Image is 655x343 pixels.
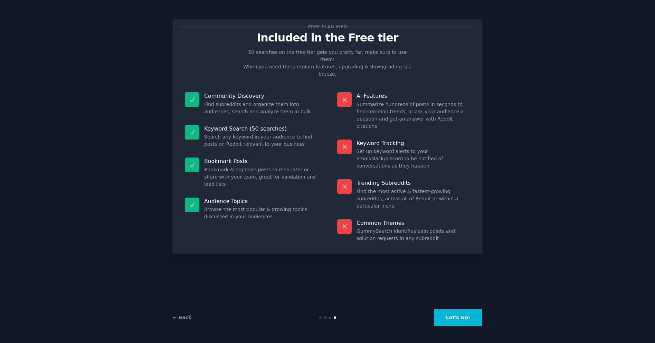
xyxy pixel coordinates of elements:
p: Keyword Search (50 searches) [204,125,318,132]
p: Community Discovery [204,92,318,99]
p: Included in the Free tier [180,32,475,44]
span: Free plan info [307,23,348,30]
dd: Browse the most popular & growing topics discussed in your audiences [204,206,318,220]
p: AI Features [357,92,470,99]
dd: Find subreddits and organize them into audiences, search and analyze them in bulk [204,101,318,115]
dd: Summarize hundreds of posts in seconds to find common trends, or ask your audience a question and... [357,101,470,130]
dd: Set up keyword alerts to your email/slack/discord to be notified of conversations as they happen [357,148,470,170]
dd: Bookmark & organize posts to read later or share with your team, great for validation and lead lists [204,166,318,188]
p: Trending Subreddits [357,179,470,187]
dd: Find the most active & fastest-growing subreddits, across all of Reddit or within a particular niche [357,188,470,210]
p: Keyword Tracking [357,140,470,147]
p: Audience Topics [204,198,318,205]
dd: GummySearch identifies pain points and solution requests in any subreddit [357,228,470,242]
a: ← Back [173,315,191,320]
button: Let's Go! [434,309,482,326]
dd: Search any keyword in your audience to find posts on Reddit relevant to your business [204,133,318,148]
p: 50 searches on the free tier gets you pretty far, make sure to use them! When you need the premiu... [240,49,415,78]
p: Common Themes [357,219,470,227]
p: Bookmark Posts [204,158,318,165]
